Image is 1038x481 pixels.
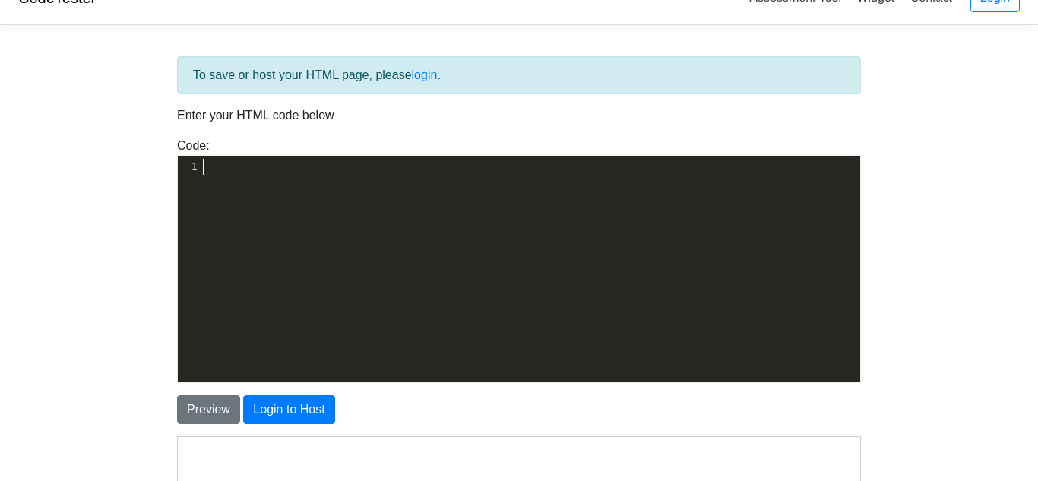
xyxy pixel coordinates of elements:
div: Code: [166,137,872,383]
button: Preview [177,395,240,424]
div: 1 [178,159,200,175]
div: To save or host your HTML page, please . [177,56,861,94]
p: Enter your HTML code below [177,106,861,125]
button: Login to Host [243,395,334,424]
a: login [412,68,438,81]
